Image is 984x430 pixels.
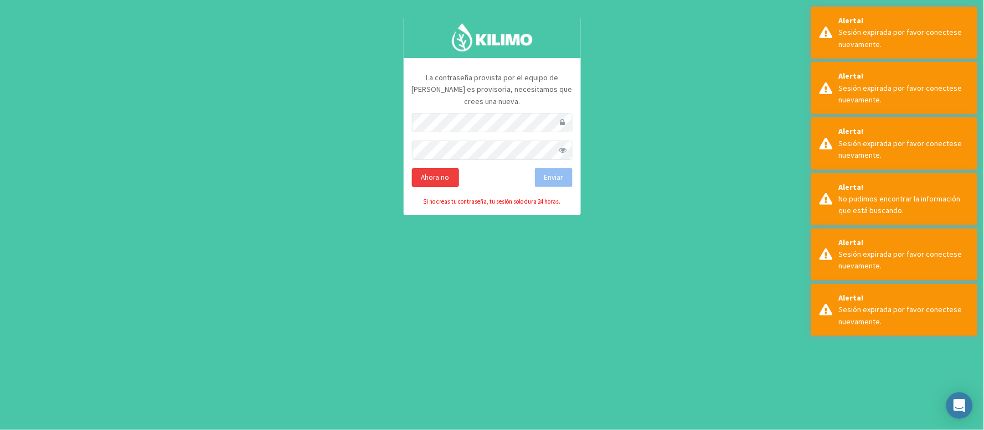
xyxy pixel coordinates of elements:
[451,22,534,53] img: Image
[839,193,969,217] div: No pudimos encontrar la información que está buscando.
[839,182,969,193] div: Alerta!
[839,237,969,248] div: Alerta!
[839,15,969,27] div: Alerta!
[424,198,561,205] span: Si no creas tu contraseña, tu sesión solo dura 24 horas.
[839,292,969,304] div: Alerta!
[839,82,969,106] div: Sesión expirada por favor conectese nuevamente.
[839,248,969,272] div: Sesión expirada por favor conectese nuevamente.
[839,138,969,162] div: Sesión expirada por favor conectese nuevamente.
[946,392,973,419] div: Open Intercom Messenger
[535,168,573,187] button: Enviar
[839,70,969,82] div: Alerta!
[839,126,969,137] div: Alerta!
[412,168,459,187] div: Ahora no
[839,304,969,328] div: Sesión expirada por favor conectese nuevamente.
[839,27,969,50] div: Sesión expirada por favor conectese nuevamente.
[412,66,573,113] div: La contraseña provista por el equipo de [PERSON_NAME] es provisoria, necesitamos que crees una nu...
